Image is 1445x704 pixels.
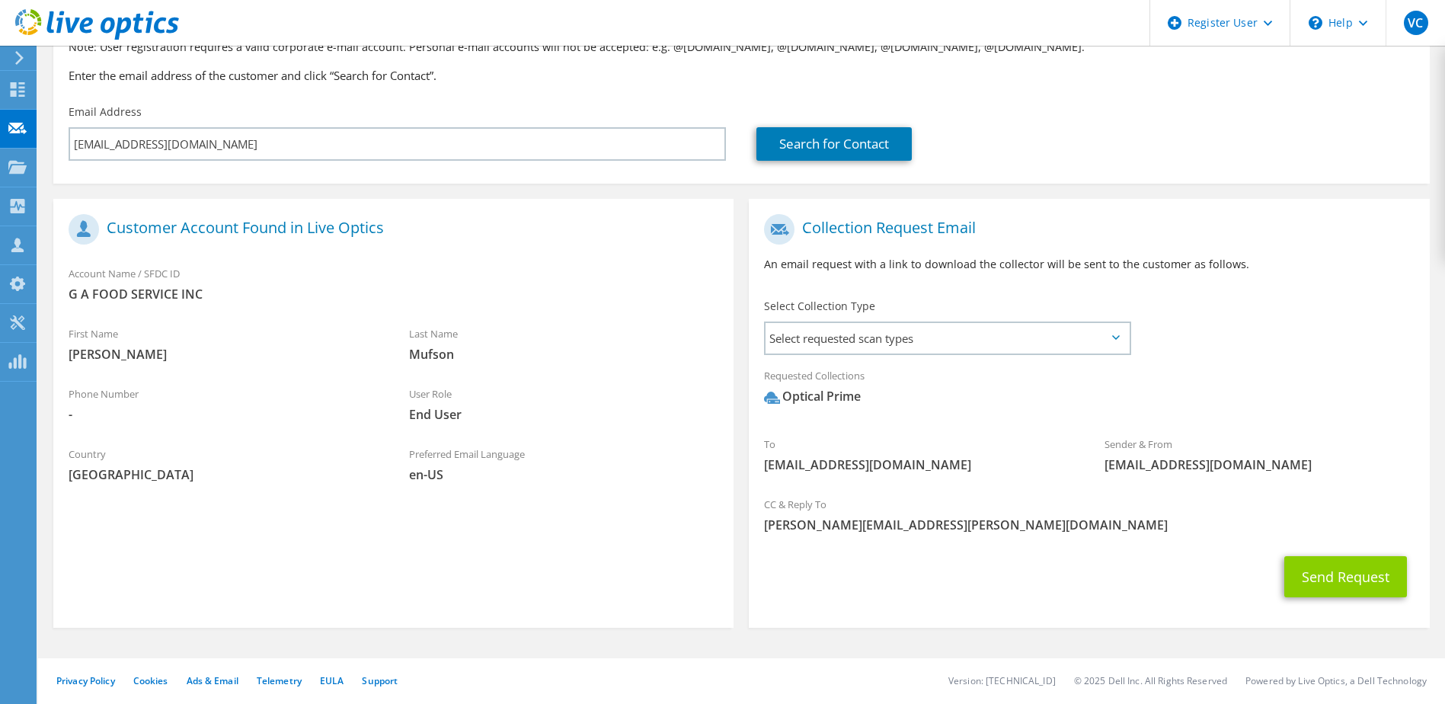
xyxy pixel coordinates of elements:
[948,674,1056,687] li: Version: [TECHNICAL_ID]
[764,256,1414,273] p: An email request with a link to download the collector will be sent to the customer as follows.
[749,360,1429,421] div: Requested Collections
[69,104,142,120] label: Email Address
[756,127,912,161] a: Search for Contact
[133,674,168,687] a: Cookies
[53,378,394,430] div: Phone Number
[764,299,875,314] label: Select Collection Type
[764,456,1074,473] span: [EMAIL_ADDRESS][DOMAIN_NAME]
[764,388,861,405] div: Optical Prime
[187,674,238,687] a: Ads & Email
[69,214,711,245] h1: Customer Account Found in Live Optics
[69,406,379,423] span: -
[1284,556,1407,597] button: Send Request
[53,438,394,491] div: Country
[53,318,394,370] div: First Name
[53,258,734,310] div: Account Name / SFDC ID
[409,406,719,423] span: End User
[1404,11,1428,35] span: VC
[362,674,398,687] a: Support
[56,674,115,687] a: Privacy Policy
[394,318,734,370] div: Last Name
[766,323,1128,354] span: Select requested scan types
[1074,674,1227,687] li: © 2025 Dell Inc. All Rights Reserved
[257,674,302,687] a: Telemetry
[764,517,1414,533] span: [PERSON_NAME][EMAIL_ADDRESS][PERSON_NAME][DOMAIN_NAME]
[394,438,734,491] div: Preferred Email Language
[394,378,734,430] div: User Role
[409,346,719,363] span: Mufson
[69,67,1415,84] h3: Enter the email address of the customer and click “Search for Contact”.
[1309,16,1322,30] svg: \n
[764,214,1406,245] h1: Collection Request Email
[409,466,719,483] span: en-US
[1089,428,1430,481] div: Sender & From
[69,466,379,483] span: [GEOGRAPHIC_DATA]
[69,39,1415,56] p: Note: User registration requires a valid corporate e-mail account. Personal e-mail accounts will ...
[1245,674,1427,687] li: Powered by Live Optics, a Dell Technology
[69,286,718,302] span: G A FOOD SERVICE INC
[320,674,344,687] a: EULA
[749,428,1089,481] div: To
[749,488,1429,541] div: CC & Reply To
[69,346,379,363] span: [PERSON_NAME]
[1105,456,1415,473] span: [EMAIL_ADDRESS][DOMAIN_NAME]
